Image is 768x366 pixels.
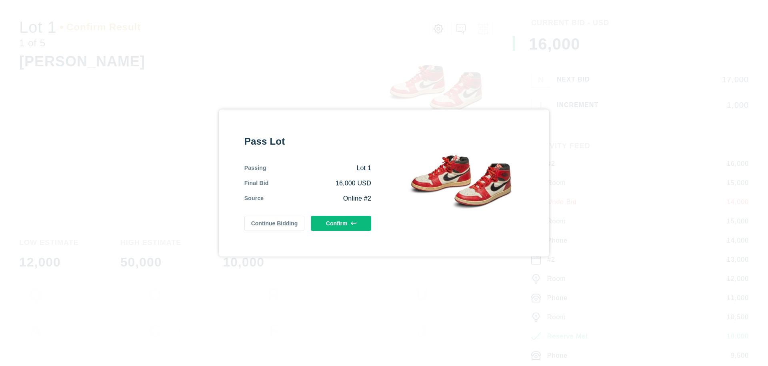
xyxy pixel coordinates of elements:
[244,194,264,203] div: Source
[244,216,305,231] button: Continue Bidding
[269,179,371,188] div: 16,000 USD
[266,164,371,173] div: Lot 1
[244,179,269,188] div: Final Bid
[264,194,371,203] div: Online #2
[311,216,371,231] button: Confirm
[244,135,371,148] div: Pass Lot
[244,164,266,173] div: Passing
